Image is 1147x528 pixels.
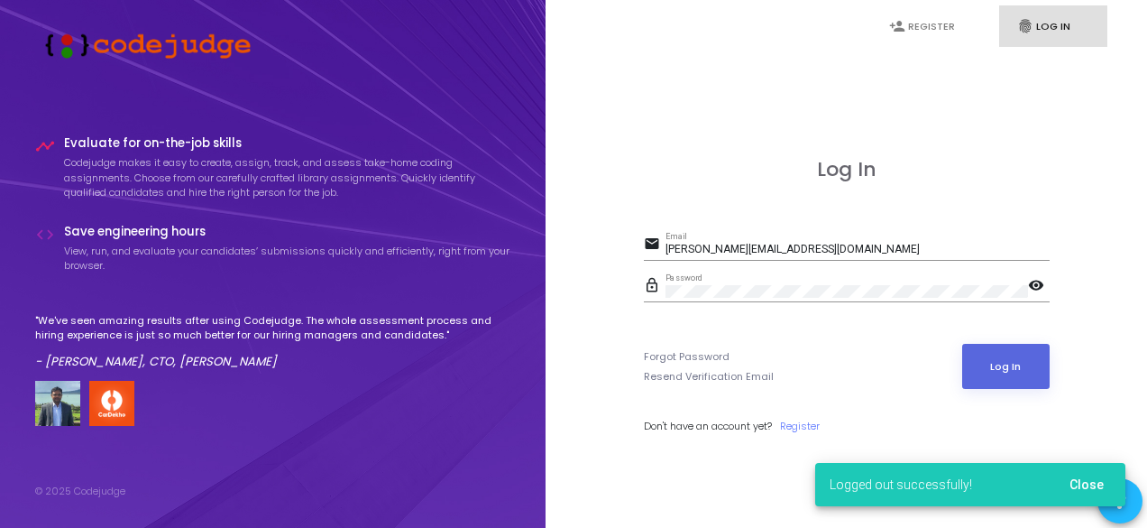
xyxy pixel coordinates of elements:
button: Log In [962,344,1050,389]
a: Resend Verification Email [644,369,774,384]
i: code [35,225,55,245]
a: Register [780,419,820,434]
input: Email [665,244,1050,256]
h4: Save engineering hours [64,225,511,239]
button: Close [1055,468,1118,501]
p: "We've seen amazing results after using Codejudge. The whole assessment process and hiring experi... [35,313,511,343]
a: person_addRegister [871,5,979,48]
p: Codejudge makes it easy to create, assign, track, and assess take-home coding assignments. Choose... [64,155,511,200]
mat-icon: email [644,235,665,256]
a: Forgot Password [644,349,729,365]
img: user image [35,381,80,426]
img: company-logo [89,381,134,426]
em: - [PERSON_NAME], CTO, [PERSON_NAME] [35,353,277,370]
a: fingerprintLog In [999,5,1107,48]
span: Don't have an account yet? [644,419,772,433]
i: person_add [889,18,905,34]
h3: Log In [644,158,1050,181]
span: Close [1069,477,1104,492]
span: Logged out successfully! [830,476,972,494]
p: View, run, and evaluate your candidates’ submissions quickly and efficiently, right from your bro... [64,244,511,273]
h4: Evaluate for on-the-job skills [64,136,511,151]
i: fingerprint [1017,18,1033,34]
mat-icon: visibility [1028,276,1050,298]
i: timeline [35,136,55,156]
mat-icon: lock_outline [644,276,665,298]
div: © 2025 Codejudge [35,484,125,499]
